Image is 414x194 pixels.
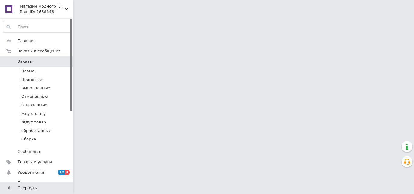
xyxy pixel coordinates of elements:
span: Ждут товар [21,120,46,125]
div: Ваш ID: 2658846 [20,9,73,15]
span: Заказы и сообщения [18,48,61,54]
span: Новые [21,68,35,74]
span: Принятые [21,77,42,82]
span: Оплаченные [21,102,47,108]
span: Сборка [21,136,36,142]
span: Уведомления [18,170,45,175]
input: Поиск [3,21,71,32]
span: Отмененные [21,94,48,99]
span: Товары и услуги [18,159,52,165]
span: 4 [65,170,70,175]
span: 12 [58,170,65,175]
span: Главная [18,38,35,44]
span: Сообщения [18,149,41,154]
span: обработанные [21,128,51,133]
span: Выполненные [21,85,50,91]
span: жду оплату [21,111,46,117]
span: Показатели работы компании [18,180,56,191]
span: Магазин модного одягу Khan [20,4,65,9]
span: Заказы [18,59,32,64]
